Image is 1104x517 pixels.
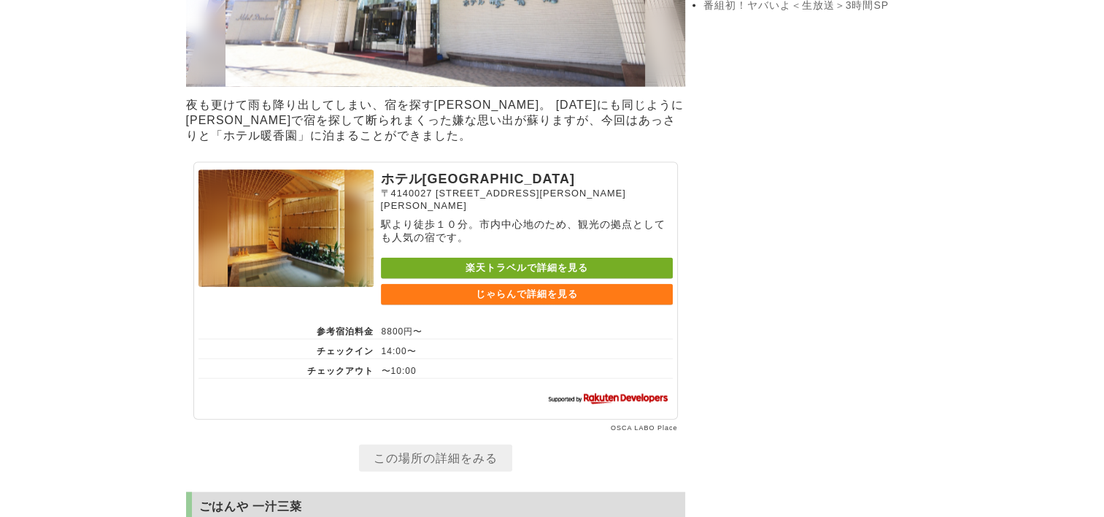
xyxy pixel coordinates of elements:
th: 参考宿泊料金 [198,320,374,340]
th: チェックアウト [198,359,374,378]
a: じゃらんで詳細を見る [381,284,673,305]
td: 8800円〜 [374,320,673,340]
img: 楽天ウェブサービスセンター [545,390,673,405]
td: 〜10:00 [374,359,673,378]
td: 14:00〜 [374,339,673,359]
p: ホテル[GEOGRAPHIC_DATA] [381,170,673,188]
a: この場所の詳細をみる [359,445,512,472]
th: チェックイン [198,339,374,359]
img: ホテル暖香園 [198,170,374,287]
a: OSCA LABO Place [611,424,678,432]
p: 夜も更けて雨も降り出してしまい、宿を探す[PERSON_NAME]。 [DATE]にも同じように[PERSON_NAME]で宿を探して断られまくった嫌な思い出が蘇りますが、今回はあっさりと「ホテ... [186,94,685,148]
p: 駅より徒歩１０分。市内中心地のため、観光の拠点としても人気の宿です。 [381,218,673,245]
span: [STREET_ADDRESS][PERSON_NAME][PERSON_NAME] [381,188,626,211]
a: 楽天トラベルで詳細を見る [381,258,673,279]
span: 〒4140027 [381,188,433,199]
